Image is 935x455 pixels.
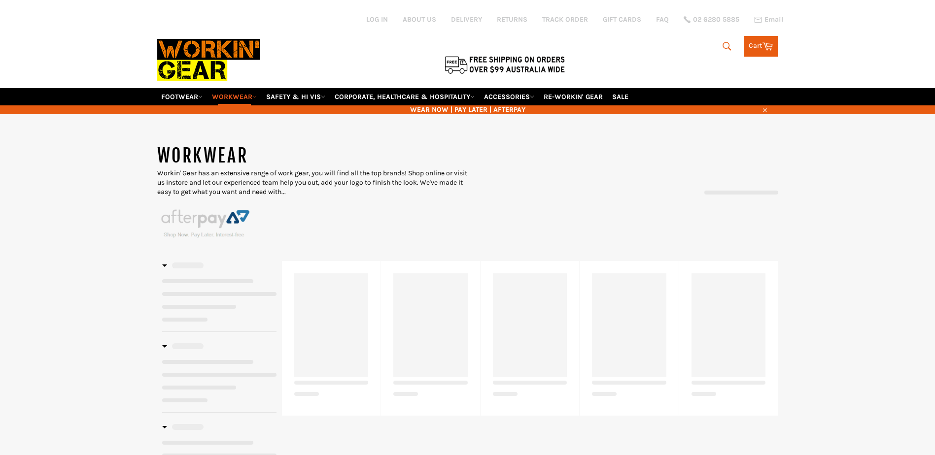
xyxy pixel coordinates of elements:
[157,32,260,88] img: Workin Gear leaders in Workwear, Safety Boots, PPE, Uniforms. Australia's No.1 in Workwear
[656,15,669,24] a: FAQ
[540,88,607,105] a: RE-WORKIN' GEAR
[754,16,783,24] a: Email
[608,88,632,105] a: SALE
[744,36,778,57] a: Cart
[684,16,739,23] a: 02 6280 5885
[403,15,436,24] a: ABOUT US
[331,88,479,105] a: CORPORATE, HEALTHCARE & HOSPITALITY
[603,15,641,24] a: GIFT CARDS
[208,88,261,105] a: WORKWEAR
[451,15,482,24] a: DELIVERY
[542,15,588,24] a: TRACK ORDER
[366,15,388,24] a: Log in
[157,168,468,197] p: Workin' Gear has an extensive range of work gear, you will find all the top brands! Shop online o...
[157,144,468,168] h1: WORKWEAR
[480,88,538,105] a: ACCESSORIES
[157,105,778,114] span: WEAR NOW | PAY LATER | AFTERPAY
[443,54,566,75] img: Flat $9.95 shipping Australia wide
[157,88,207,105] a: FOOTWEAR
[497,15,527,24] a: RETURNS
[262,88,329,105] a: SAFETY & HI VIS
[764,16,783,23] span: Email
[693,16,739,23] span: 02 6280 5885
